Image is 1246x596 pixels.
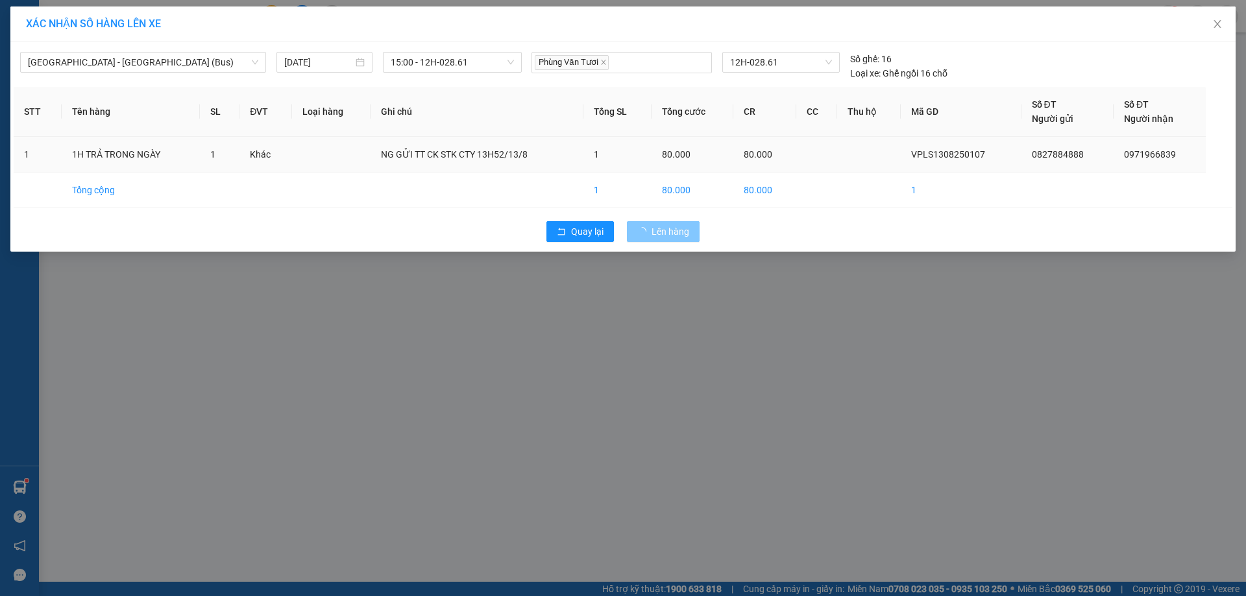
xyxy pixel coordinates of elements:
th: Thu hộ [837,87,901,137]
td: 1H TRẢ TRONG NGÀY [62,137,200,173]
span: Số ghế: [850,52,879,66]
span: Loại xe: [850,66,881,80]
button: rollbackQuay lại [546,221,614,242]
div: Ghế ngồi 16 chỗ [850,66,947,80]
th: CC [796,87,838,137]
span: Phùng Văn Tươi [535,55,608,70]
th: CR [733,87,796,137]
td: 1 [14,137,62,173]
th: Mã GD [901,87,1021,137]
span: 12H-028.61 [730,53,831,72]
span: loading [637,227,652,236]
td: Tổng cộng [62,173,200,208]
span: Lạng Sơn - Hà Nội (Bus) [28,53,258,72]
span: 1 [594,149,599,160]
button: Close [1199,6,1236,43]
td: 1 [901,173,1021,208]
span: rollback [557,227,566,237]
th: ĐVT [239,87,292,137]
td: Khác [239,137,292,173]
span: Lên hàng [652,224,689,239]
span: 1 [210,149,215,160]
span: Quay lại [571,224,604,239]
span: close [1212,19,1223,29]
th: Tổng cước [652,87,733,137]
td: 1 [583,173,652,208]
span: XÁC NHẬN SỐ HÀNG LÊN XE [26,18,161,30]
span: Người nhận [1124,113,1173,124]
span: Số ĐT [1124,99,1149,110]
span: 0971966839 [1124,149,1176,160]
span: Người gửi [1032,113,1073,124]
div: 16 [850,52,892,66]
input: 13/08/2025 [284,55,353,69]
span: NG GỬI TT CK STK CTY 13H52/13/8 [381,149,528,160]
th: Loại hàng [292,87,371,137]
td: 80.000 [652,173,733,208]
td: 80.000 [733,173,796,208]
th: Tên hàng [62,87,200,137]
span: 80.000 [662,149,690,160]
span: 0827884888 [1032,149,1084,160]
th: STT [14,87,62,137]
span: VPLS1308250107 [911,149,985,160]
button: Lên hàng [627,221,700,242]
th: Ghi chú [371,87,583,137]
span: close [600,59,607,66]
span: 15:00 - 12H-028.61 [391,53,514,72]
span: Số ĐT [1032,99,1057,110]
span: 80.000 [744,149,772,160]
th: Tổng SL [583,87,652,137]
th: SL [200,87,239,137]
